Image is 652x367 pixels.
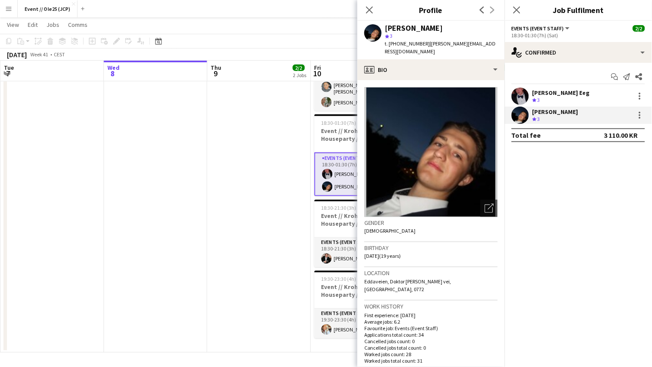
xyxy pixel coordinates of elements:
p: Worked jobs count: 28 [364,351,498,357]
span: Edit [28,21,38,29]
div: [PERSON_NAME] Eeg [532,89,590,97]
span: Wed [107,64,120,71]
span: 3 [538,116,540,122]
span: 10 [313,68,321,78]
span: Week 41 [29,51,50,58]
span: 2/2 [633,25,645,32]
div: [PERSON_NAME] [532,108,578,116]
h3: Event // Krohnark // Houseparty // Shotperson [315,212,412,228]
a: View [3,19,23,30]
h3: Work history [364,302,498,310]
img: Crew avatar or photo [364,87,498,217]
span: Eddaveien, Doktor [PERSON_NAME] vei, [GEOGRAPHIC_DATA], 0772 [364,278,451,292]
h3: Birthday [364,244,498,252]
span: 2/2 [293,65,305,71]
button: Event // Ole25 (JCP) [18,0,78,17]
span: Events (Event Staff) [512,25,564,32]
app-job-card: 19:30-23:30 (4h)1/1Event // Krohnark // Houseparty // Happiness nurse1 RoleEvents (Event Staff)1/... [315,271,412,338]
span: 18:30-21:30 (3h) [321,205,357,211]
p: Cancelled jobs total count: 0 [364,344,498,351]
h3: Profile [357,4,505,16]
a: Edit [24,19,41,30]
div: 2 Jobs [293,72,307,78]
div: Total fee [512,131,541,140]
h3: Gender [364,219,498,227]
div: 3 110.00 KR [604,131,638,140]
span: 3 [390,32,393,39]
span: 9 [210,68,222,78]
span: 18:30-01:30 (7h) (Sat) [321,120,368,126]
a: Comms [65,19,91,30]
p: Applications total count: 34 [364,331,498,338]
a: Jobs [43,19,63,30]
h3: Location [364,269,498,277]
p: Cancelled jobs count: 0 [364,338,498,344]
div: [DATE] [7,50,27,59]
span: Comms [68,21,88,29]
p: Average jobs: 6.2 [364,318,498,325]
span: 3 [538,97,540,103]
span: [DATE] (19 years) [364,253,401,259]
p: Favourite job: Events (Event Staff) [364,325,498,331]
div: [PERSON_NAME] [385,24,443,32]
div: Bio [357,59,505,80]
span: View [7,21,19,29]
div: CEST [54,51,65,58]
span: 7 [3,68,14,78]
app-job-card: 18:30-01:30 (7h) (Sat)2/2Event // Krohnark // Houseparty // [GEOGRAPHIC_DATA]1 RoleEvents (Event ... [315,114,412,196]
div: Open photos pop-in [480,200,498,217]
span: Jobs [46,21,59,29]
h3: Event // Krohnark // Houseparty // [GEOGRAPHIC_DATA] [315,127,412,143]
app-job-card: 18:30-21:30 (3h)1/1Event // Krohnark // Houseparty // Shotperson1 RoleEvents (Event Staff)1/118:3... [315,200,412,267]
app-card-role: Events (Event Staff)2/218:30-01:30 (7h)[PERSON_NAME] [PERSON_NAME] Stenvadet[PERSON_NAME] [315,66,412,111]
app-card-role: Events (Event Staff)2/218:30-01:30 (7h)[PERSON_NAME] Eeg[PERSON_NAME] [315,153,412,196]
p: First experience: [DATE] [364,312,498,318]
div: 18:30-01:30 (7h) (Sat) [512,32,645,39]
span: | [PERSON_NAME][EMAIL_ADDRESS][DOMAIN_NAME] [385,40,496,55]
button: Events (Event Staff) [512,25,571,32]
app-card-role: Events (Event Staff)1/119:30-23:30 (4h)[PERSON_NAME] [315,309,412,338]
span: 8 [106,68,120,78]
span: 19:30-23:30 (4h) [321,276,357,283]
p: Worked jobs total count: 31 [364,357,498,364]
app-card-role: Events (Event Staff)1/118:30-21:30 (3h)[PERSON_NAME] [315,238,412,267]
span: Tue [4,64,14,71]
span: Fri [315,64,321,71]
h3: Job Fulfilment [505,4,652,16]
h3: Event // Krohnark // Houseparty // Happiness nurse [315,283,412,299]
span: Thu [211,64,222,71]
div: Confirmed [505,42,652,63]
span: t. [PHONE_NUMBER] [385,40,430,47]
span: [DEMOGRAPHIC_DATA] [364,227,416,234]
